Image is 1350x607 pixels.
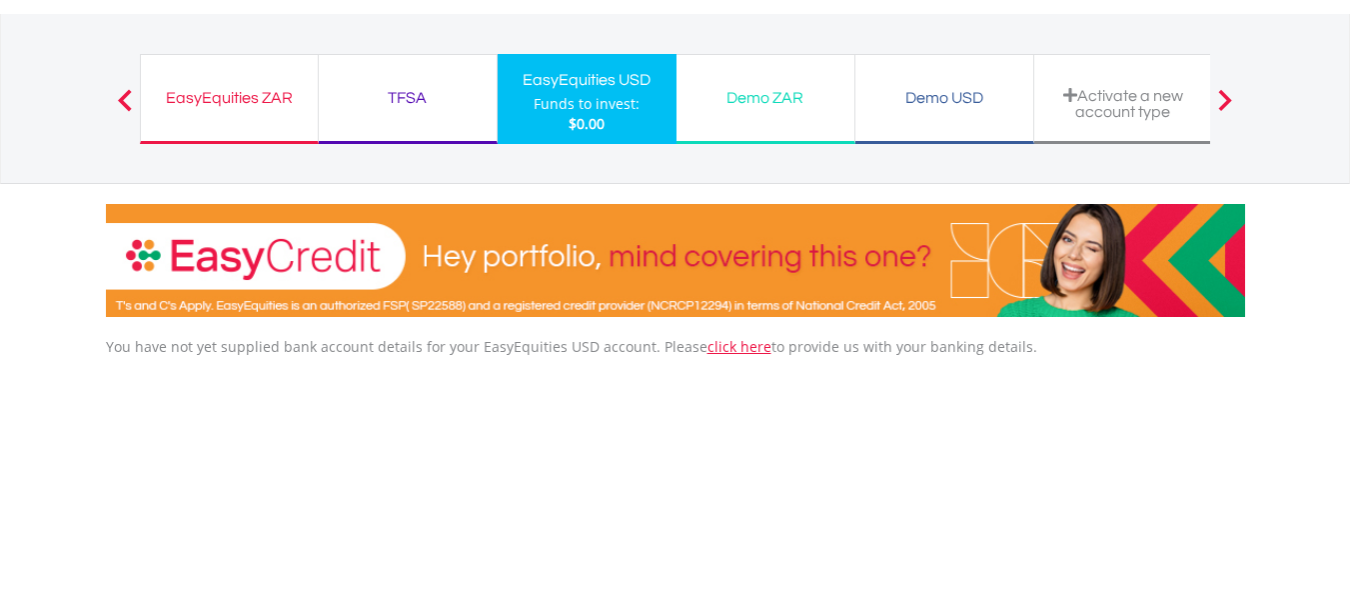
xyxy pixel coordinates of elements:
[1046,87,1200,120] div: Activate a new account type
[106,337,1245,357] p: You have not yet supplied bank account details for your EasyEquities USD account. Please to provi...
[569,114,605,133] span: $0.00
[707,337,771,356] a: click here
[510,66,665,94] div: EasyEquities USD
[331,84,485,112] div: TFSA
[534,94,640,114] div: Funds to invest:
[867,84,1021,112] div: Demo USD
[153,84,306,112] div: EasyEquities ZAR
[106,204,1245,317] img: EasyCredit Promotion Banner
[688,84,842,112] div: Demo ZAR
